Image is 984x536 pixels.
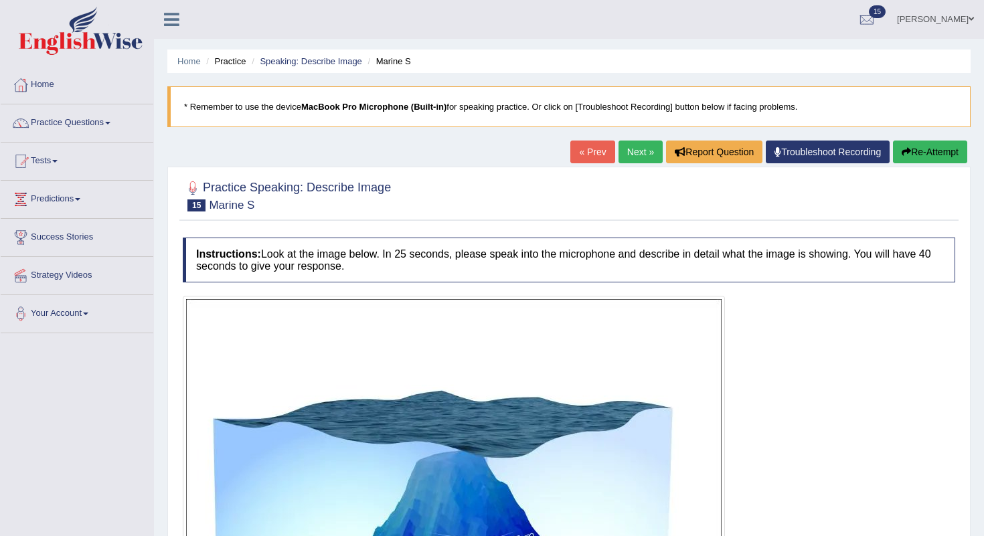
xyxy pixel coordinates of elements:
b: Instructions: [196,248,261,260]
h2: Practice Speaking: Describe Image [183,178,391,211]
button: Report Question [666,141,762,163]
b: MacBook Pro Microphone (Built-in) [301,102,446,112]
span: 15 [187,199,206,211]
a: Home [177,56,201,66]
small: Marine S [209,199,254,211]
blockquote: * Remember to use the device for speaking practice. Or click on [Troubleshoot Recording] button b... [167,86,971,127]
span: 15 [869,5,886,18]
a: Predictions [1,181,153,214]
li: Practice [203,55,246,68]
a: Speaking: Describe Image [260,56,361,66]
a: Your Account [1,295,153,329]
h4: Look at the image below. In 25 seconds, please speak into the microphone and describe in detail w... [183,238,955,282]
a: Tests [1,143,153,176]
a: Practice Questions [1,104,153,138]
button: Re-Attempt [893,141,967,163]
a: Home [1,66,153,100]
a: Strategy Videos [1,257,153,290]
a: Success Stories [1,219,153,252]
a: Next » [619,141,663,163]
a: Troubleshoot Recording [766,141,890,163]
a: « Prev [570,141,614,163]
li: Marine S [364,55,410,68]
